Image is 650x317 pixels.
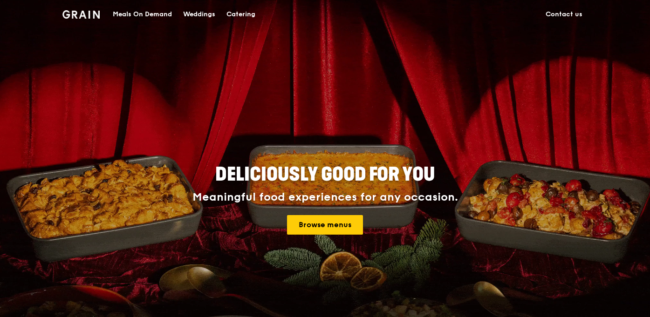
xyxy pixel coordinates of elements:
[62,10,100,19] img: Grain
[287,215,363,235] a: Browse menus
[157,191,493,204] div: Meaningful food experiences for any occasion.
[178,0,221,28] a: Weddings
[215,163,435,186] span: Deliciously good for you
[226,0,255,28] div: Catering
[221,0,261,28] a: Catering
[540,0,588,28] a: Contact us
[183,0,215,28] div: Weddings
[113,0,172,28] div: Meals On Demand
